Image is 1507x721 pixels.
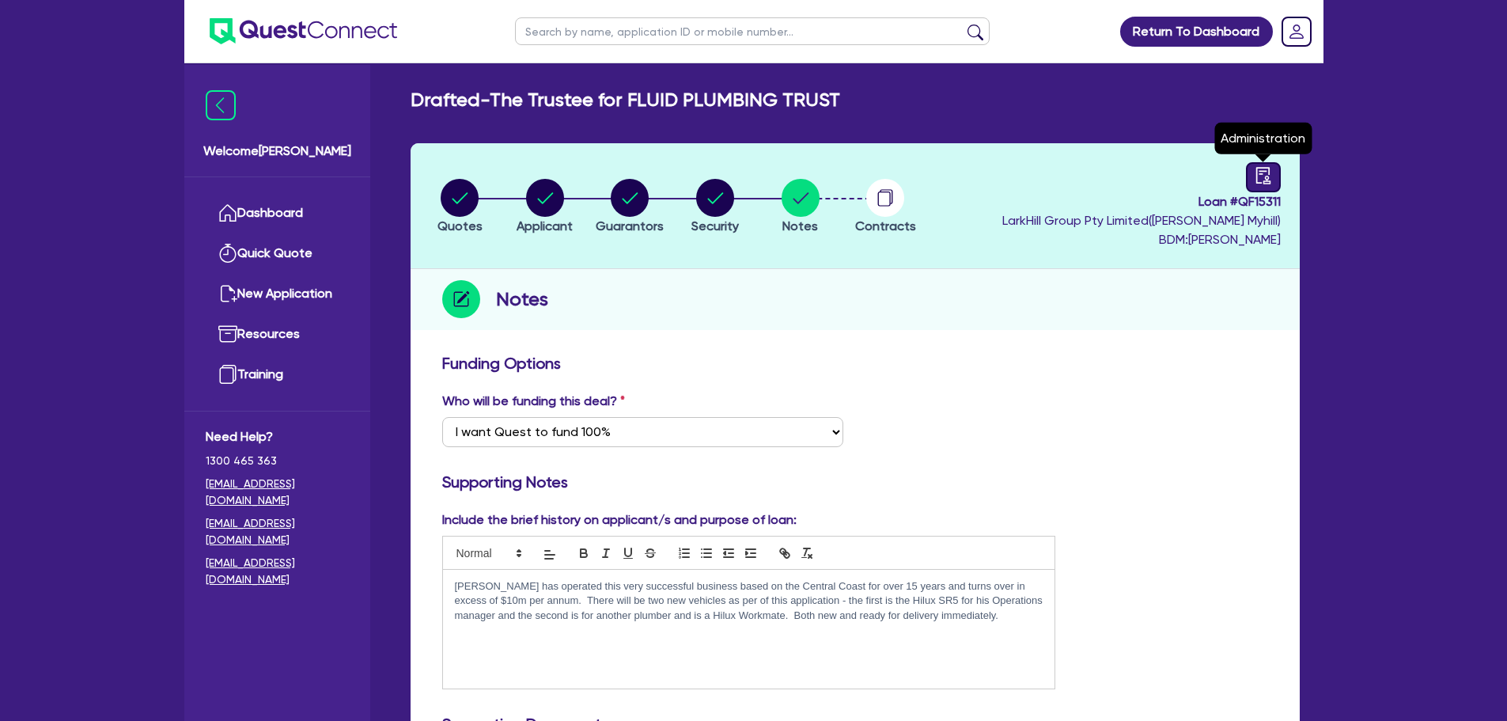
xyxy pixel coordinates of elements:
[691,178,740,237] button: Security
[218,365,237,384] img: training
[516,178,574,237] button: Applicant
[596,218,664,233] span: Guarantors
[206,555,349,588] a: [EMAIL_ADDRESS][DOMAIN_NAME]
[218,244,237,263] img: quick-quote
[1002,230,1281,249] span: BDM: [PERSON_NAME]
[1002,213,1281,228] span: LarkHill Group Pty Limited ( [PERSON_NAME] Myhill )
[411,89,840,112] h2: Drafted - The Trustee for FLUID PLUMBING TRUST
[854,178,917,237] button: Contracts
[437,178,483,237] button: Quotes
[206,90,236,120] img: icon-menu-close
[595,178,665,237] button: Guarantors
[1255,167,1272,184] span: audit
[442,392,625,411] label: Who will be funding this deal?
[1246,162,1281,192] a: audit
[203,142,351,161] span: Welcome [PERSON_NAME]
[496,285,548,313] h2: Notes
[442,280,480,318] img: step-icon
[442,472,1268,491] h3: Supporting Notes
[442,354,1268,373] h3: Funding Options
[206,193,349,233] a: Dashboard
[455,579,1043,623] p: [PERSON_NAME] has operated this very successful business based on the Central Coast for over 15 y...
[781,178,820,237] button: Notes
[206,476,349,509] a: [EMAIL_ADDRESS][DOMAIN_NAME]
[691,218,739,233] span: Security
[206,233,349,274] a: Quick Quote
[515,17,990,45] input: Search by name, application ID or mobile number...
[206,453,349,469] span: 1300 465 363
[517,218,573,233] span: Applicant
[1214,123,1312,154] div: Administration
[206,427,349,446] span: Need Help?
[206,515,349,548] a: [EMAIL_ADDRESS][DOMAIN_NAME]
[442,510,797,529] label: Include the brief history on applicant/s and purpose of loan:
[206,314,349,355] a: Resources
[855,218,916,233] span: Contracts
[210,18,397,44] img: quest-connect-logo-blue
[206,355,349,395] a: Training
[782,218,818,233] span: Notes
[1276,11,1317,52] a: Dropdown toggle
[218,324,237,343] img: resources
[218,284,237,303] img: new-application
[1120,17,1273,47] a: Return To Dashboard
[206,274,349,314] a: New Application
[1002,192,1281,211] span: Loan # QF15311
[437,218,483,233] span: Quotes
